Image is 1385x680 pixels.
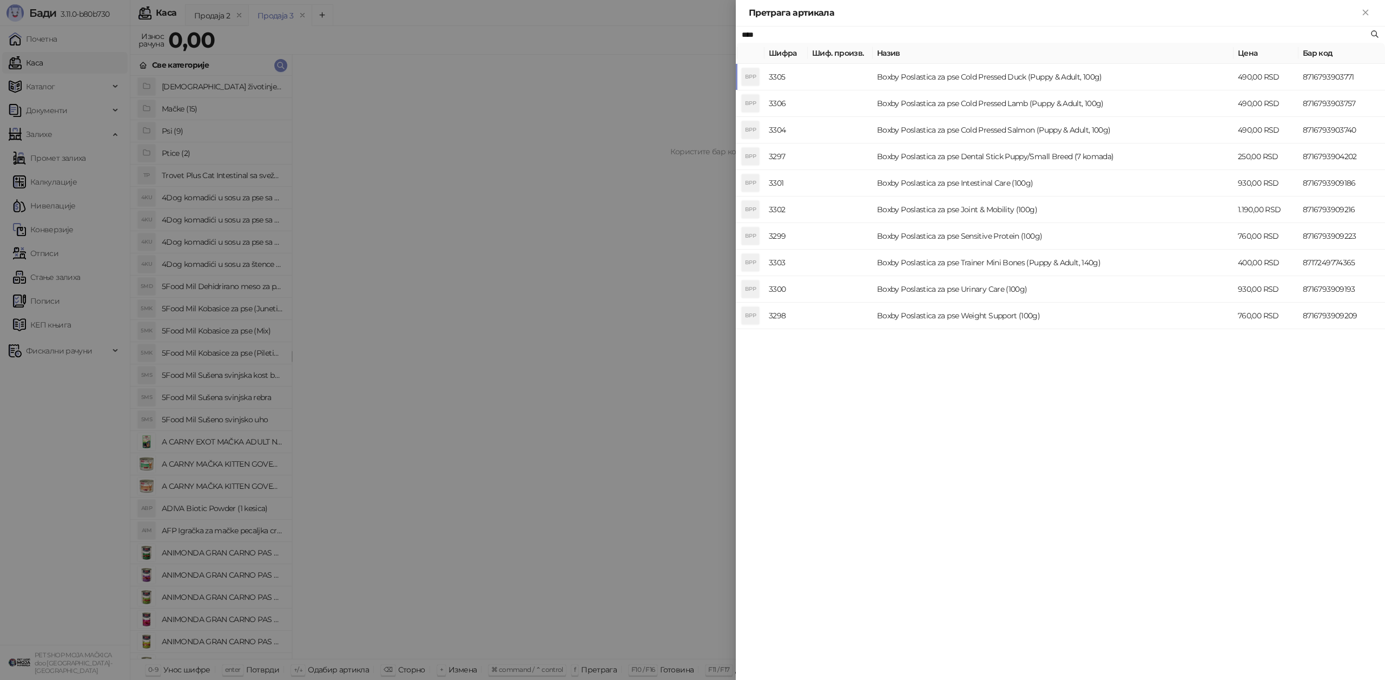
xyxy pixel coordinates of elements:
[873,64,1234,90] td: Boxby Poslastica za pse Cold Pressed Duck (Puppy & Adult, 100g)
[1298,303,1385,329] td: 8716793909209
[1298,143,1385,170] td: 8716793904202
[1298,43,1385,64] th: Бар код
[873,250,1234,276] td: Boxby Poslastica za pse Trainer Mini Bones (Puppy & Adult, 140g)
[1234,117,1298,143] td: 490,00 RSD
[873,43,1234,64] th: Назив
[749,6,1359,19] div: Претрага артикала
[1359,6,1372,19] button: Close
[764,250,808,276] td: 3303
[742,148,759,165] div: BPP
[873,117,1234,143] td: Boxby Poslastica za pse Cold Pressed Salmon (Puppy & Adult, 100g)
[1234,64,1298,90] td: 490,00 RSD
[1234,250,1298,276] td: 400,00 RSD
[1234,170,1298,197] td: 930,00 RSD
[1298,64,1385,90] td: 8716793903771
[1298,90,1385,117] td: 8716793903757
[742,307,759,324] div: BPP
[764,90,808,117] td: 3306
[742,254,759,271] div: BPP
[873,223,1234,250] td: Boxby Poslastica za pse Sensitive Protein (100g)
[1234,197,1298,223] td: 1.190,00 RSD
[742,201,759,218] div: BPP
[742,68,759,86] div: BPP
[1298,197,1385,223] td: 8716793909216
[742,95,759,112] div: BPP
[1298,170,1385,197] td: 8716793909186
[1298,223,1385,250] td: 8716793909223
[742,227,759,245] div: BPP
[1234,276,1298,303] td: 930,00 RSD
[742,280,759,298] div: BPP
[764,143,808,170] td: 3297
[764,170,808,197] td: 3301
[873,303,1234,329] td: Boxby Poslastica za pse Weight Support (100g)
[873,276,1234,303] td: Boxby Poslastica za pse Urinary Care (100g)
[1234,143,1298,170] td: 250,00 RSD
[808,43,873,64] th: Шиф. произв.
[764,117,808,143] td: 3304
[764,303,808,329] td: 3298
[764,64,808,90] td: 3305
[764,43,808,64] th: Шифра
[873,90,1234,117] td: Boxby Poslastica za pse Cold Pressed Lamb (Puppy & Adult, 100g)
[873,170,1234,197] td: Boxby Poslastica za pse Intestinal Care (100g)
[764,197,808,223] td: 3302
[742,174,759,192] div: BPP
[1234,43,1298,64] th: Цена
[1234,303,1298,329] td: 760,00 RSD
[1298,117,1385,143] td: 8716793903740
[1234,223,1298,250] td: 760,00 RSD
[1298,276,1385,303] td: 8716793909193
[742,121,759,139] div: BPP
[873,197,1234,223] td: Boxby Poslastica za pse Joint & Mobility (100g)
[1298,250,1385,276] td: 8717249774365
[1234,90,1298,117] td: 490,00 RSD
[873,143,1234,170] td: Boxby Poslastica za pse Dental Stick Puppy/Small Breed (7 komada)
[764,223,808,250] td: 3299
[764,276,808,303] td: 3300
